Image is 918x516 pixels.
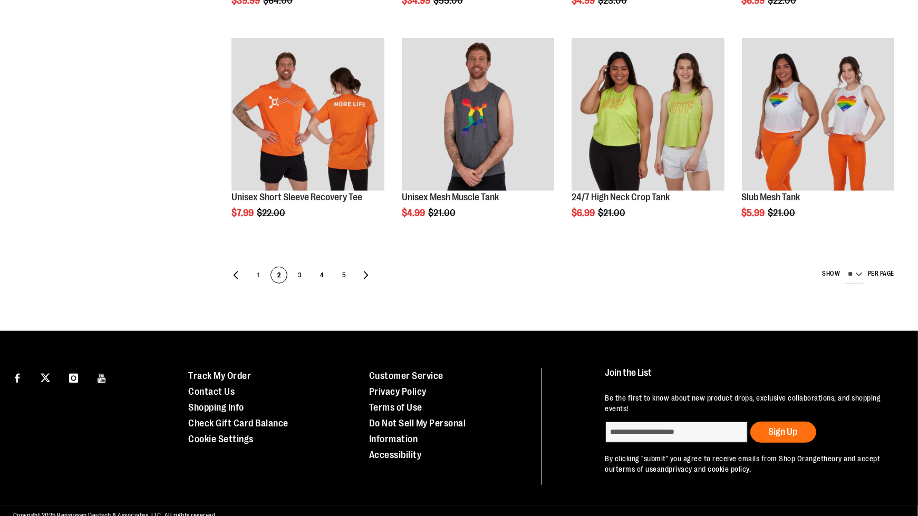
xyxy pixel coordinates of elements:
[598,208,627,218] span: $21.00
[742,192,800,202] a: Slub Mesh Tank
[292,267,308,284] a: 3
[292,267,308,284] span: 3
[616,465,657,473] a: terms of use
[231,192,362,202] a: Unisex Short Sleeve Recovery Tee
[605,453,895,474] p: By clicking "submit" you agree to receive emails from Shop Orangetheory and accept our and
[93,368,111,386] a: Visit our Youtube page
[428,208,457,218] span: $21.00
[41,373,50,383] img: Twitter
[36,368,55,386] a: Visit our X page
[605,393,895,414] p: Be the first to know about new product drops, exclusive collaborations, and shopping events!
[188,418,288,429] a: Check Gift Card Balance
[8,368,26,386] a: Visit our Facebook page
[769,426,798,437] span: Sign Up
[397,33,559,245] div: product
[742,208,767,218] span: $5.99
[402,208,427,218] span: $4.99
[768,208,797,218] span: $21.00
[572,38,724,192] a: Product image for 24/7 High Neck Crop Tank
[369,386,427,397] a: Privacy Policy
[737,33,900,245] div: product
[868,270,894,277] span: per page
[402,38,554,192] a: Product image for Unisex Mesh Muscle Tank
[669,465,751,473] a: privacy and cookie policy.
[742,38,894,190] img: Product image for Slub Mesh Tank
[231,38,384,190] img: Product image for Unisex Short Sleeve Recovery Tee
[250,267,266,284] span: 1
[188,371,251,381] a: Track My Order
[257,208,287,218] span: $22.00
[226,33,389,245] div: product
[271,267,287,284] span: 2
[188,434,254,444] a: Cookie Settings
[572,208,596,218] span: $6.99
[188,386,235,397] a: Contact Us
[231,208,255,218] span: $7.99
[231,38,384,192] a: Product image for Unisex Short Sleeve Recovery Tee
[369,418,466,444] a: Do Not Sell My Personal Information
[369,450,422,460] a: Accessibility
[369,402,422,413] a: Terms of Use
[750,422,816,443] button: Sign Up
[823,270,840,277] span: Show
[336,267,353,284] a: 5
[605,422,748,443] input: enter email
[314,267,331,284] a: 4
[572,38,724,190] img: Product image for 24/7 High Neck Crop Tank
[572,192,670,202] a: 24/7 High Neck Crop Tank
[250,267,267,284] a: 1
[845,267,863,284] select: Show per page
[402,192,499,202] a: Unisex Mesh Muscle Tank
[742,38,894,192] a: Product image for Slub Mesh Tank
[336,267,352,284] span: 5
[605,368,895,387] h4: Join the List
[402,38,554,190] img: Product image for Unisex Mesh Muscle Tank
[188,402,244,413] a: Shopping Info
[566,33,729,245] div: product
[369,371,443,381] a: Customer Service
[64,368,83,386] a: Visit our Instagram page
